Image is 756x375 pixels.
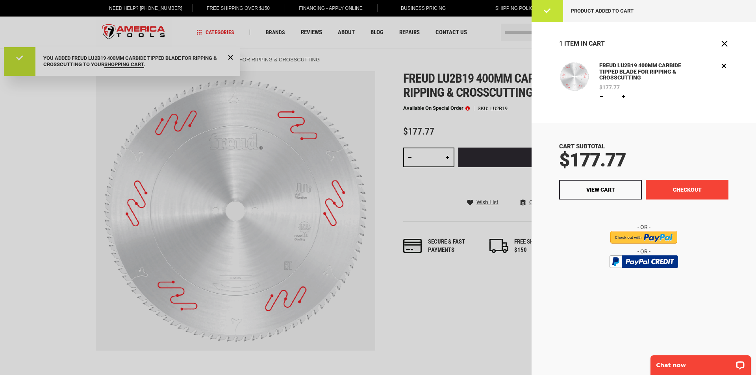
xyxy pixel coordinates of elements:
a: View Cart [559,180,642,200]
span: Product added to cart [571,8,634,14]
span: View Cart [586,187,615,193]
iframe: LiveChat chat widget [645,350,756,375]
span: Cart Subtotal [559,143,605,150]
a: FREUD LU2B19 400MM CARBIDE TIPPED BLADE FOR RIPPING & CROSSCUTTING [559,61,590,101]
span: 1 [559,40,563,47]
span: $177.77 [559,149,626,171]
button: Close [721,40,728,48]
a: FREUD LU2B19 400MM CARBIDE TIPPED BLADE FOR RIPPING & CROSSCUTTING [597,61,688,82]
span: Item in Cart [564,40,605,47]
img: FREUD LU2B19 400MM CARBIDE TIPPED BLADE FOR RIPPING & CROSSCUTTING [559,61,590,92]
img: btn_bml_text.png [614,270,673,279]
button: Checkout [646,180,728,200]
span: $177.77 [599,85,620,90]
